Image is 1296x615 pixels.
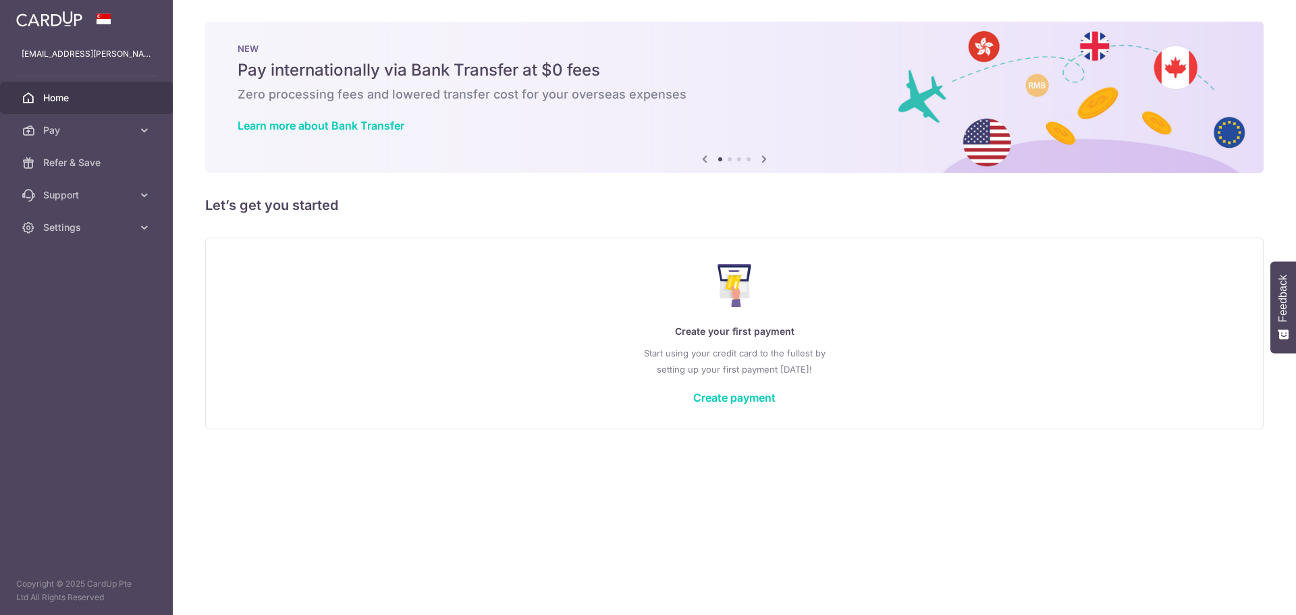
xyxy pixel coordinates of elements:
[205,194,1264,216] h5: Let’s get you started
[1277,275,1289,322] span: Feedback
[238,119,404,132] a: Learn more about Bank Transfer
[233,345,1236,377] p: Start using your credit card to the fullest by setting up your first payment [DATE]!
[43,124,132,137] span: Pay
[238,86,1231,103] h6: Zero processing fees and lowered transfer cost for your overseas expenses
[205,22,1264,173] img: Bank transfer banner
[43,156,132,169] span: Refer & Save
[693,391,776,404] a: Create payment
[30,9,58,22] span: Help
[238,43,1231,54] p: NEW
[43,221,132,234] span: Settings
[16,11,82,27] img: CardUp
[718,264,752,307] img: Make Payment
[1270,261,1296,353] button: Feedback - Show survey
[22,47,151,61] p: [EMAIL_ADDRESS][PERSON_NAME][DOMAIN_NAME]
[238,59,1231,81] h5: Pay internationally via Bank Transfer at $0 fees
[233,323,1236,340] p: Create your first payment
[43,188,132,202] span: Support
[43,91,132,105] span: Home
